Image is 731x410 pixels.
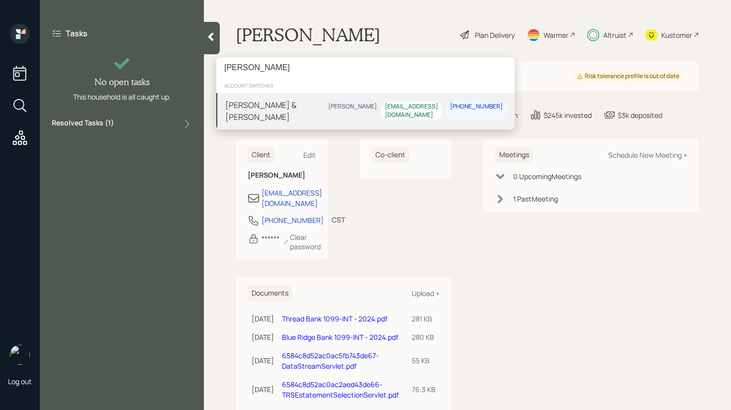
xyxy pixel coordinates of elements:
[385,103,438,120] div: [EMAIL_ADDRESS][DOMAIN_NAME]
[216,78,515,93] div: account switcher
[450,103,503,111] div: [PHONE_NUMBER]
[216,57,515,78] input: Type a command or search…
[225,99,324,123] div: [PERSON_NAME] & [PERSON_NAME]
[328,103,377,111] div: [PERSON_NAME]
